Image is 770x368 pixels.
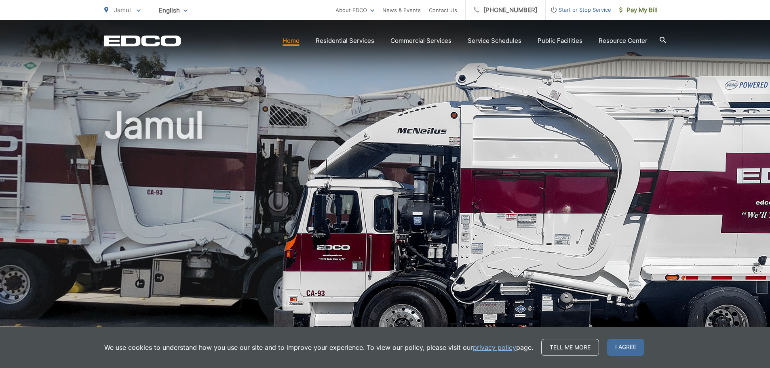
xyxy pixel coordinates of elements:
span: Jamul [114,6,131,14]
a: About EDCO [335,5,374,15]
a: EDCD logo. Return to the homepage. [104,35,181,46]
a: Resource Center [599,36,648,46]
a: Contact Us [429,5,457,15]
span: English [153,3,194,17]
a: Service Schedules [468,36,521,46]
a: News & Events [382,5,421,15]
h1: Jamul [104,105,666,361]
a: privacy policy [473,343,516,352]
a: Public Facilities [538,36,582,46]
a: Home [283,36,300,46]
span: I agree [607,339,644,356]
a: Commercial Services [390,36,451,46]
p: We use cookies to understand how you use our site and to improve your experience. To view our pol... [104,343,533,352]
span: Pay My Bill [619,5,658,15]
a: Residential Services [316,36,374,46]
a: Tell me more [541,339,599,356]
